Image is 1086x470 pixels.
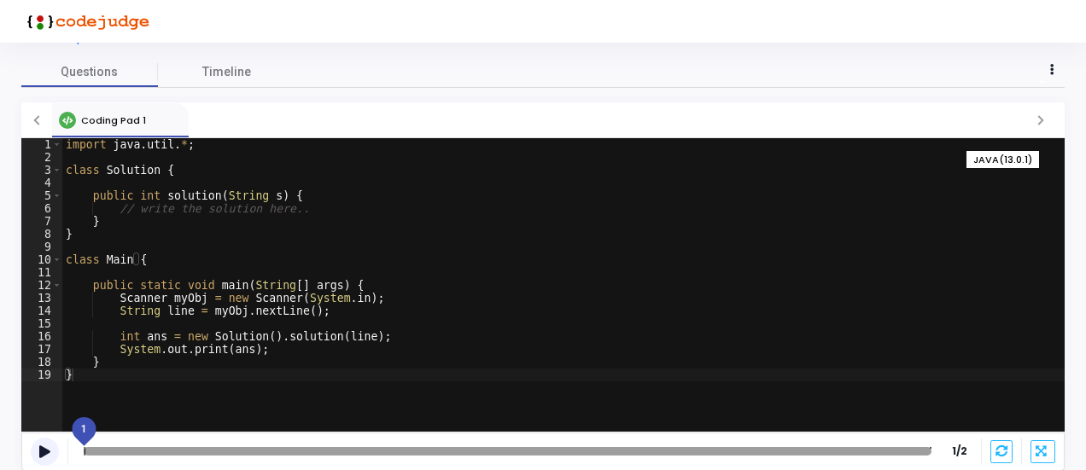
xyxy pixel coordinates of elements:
div: 4 [21,177,62,189]
div: 15 [21,317,62,330]
div: 11 [21,266,62,279]
div: 18 [21,356,62,368]
div: 9 [21,241,62,253]
div: 6 [21,202,62,215]
div: 2 [21,151,62,164]
div: 19 [21,368,62,381]
div: 5 [21,189,62,202]
span: Timeline [202,63,251,81]
div: 16 [21,330,62,343]
span: Questions [21,63,158,81]
strong: 1/2 [947,444,972,459]
div: 14 [21,305,62,317]
img: logo [21,4,149,38]
div: 7 [21,215,62,228]
a: View Description [21,33,116,44]
div: 8 [21,228,62,241]
div: 12 [21,279,62,292]
span: 1 [81,421,87,437]
div: 1 [21,138,62,151]
div: 17 [21,343,62,356]
div: 10 [21,253,62,266]
span: Coding Pad 1 [81,113,146,127]
span: JAVA(13.0.1) [973,153,1032,167]
div: 13 [21,292,62,305]
div: 3 [21,164,62,177]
